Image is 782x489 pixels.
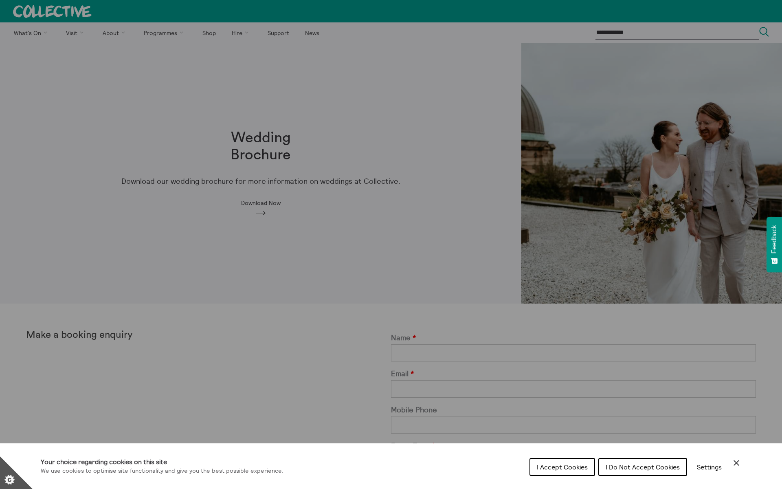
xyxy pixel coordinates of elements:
button: Settings [690,459,728,475]
button: Close Cookie Control [731,458,741,468]
span: I Accept Cookies [537,463,588,471]
h1: Your choice regarding cookies on this site [41,457,283,467]
button: I Accept Cookies [529,458,595,476]
button: Feedback - Show survey [767,217,782,272]
span: I Do Not Accept Cookies [606,463,680,471]
button: I Do Not Accept Cookies [598,458,687,476]
span: Settings [697,463,722,471]
p: We use cookies to optimise site functionality and give you the best possible experience. [41,467,283,476]
span: Feedback [771,225,778,253]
